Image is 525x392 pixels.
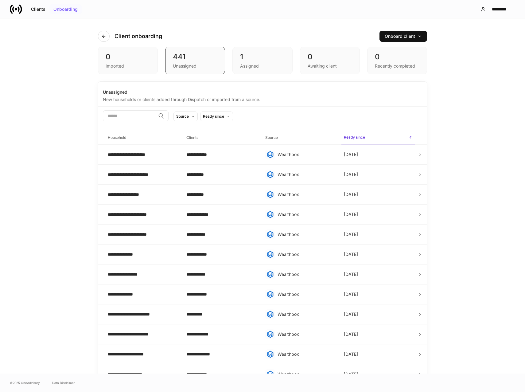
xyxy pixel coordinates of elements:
[52,380,75,385] a: Data Disclaimer
[344,231,358,237] p: [DATE]
[344,171,358,178] p: [DATE]
[184,131,258,144] span: Clients
[367,47,427,74] div: 0Recently completed
[278,371,334,377] div: Wealthbox
[344,351,358,357] p: [DATE]
[278,311,334,317] div: Wealthbox
[115,33,162,40] h4: Client onboarding
[265,135,278,140] h6: Source
[344,291,358,297] p: [DATE]
[165,47,225,74] div: 441Unassigned
[10,380,40,385] span: © 2025 OneAdvisory
[278,291,334,297] div: Wealthbox
[53,7,78,11] div: Onboarding
[106,52,150,62] div: 0
[103,95,422,103] div: New households or clients added through Dispatch or imported from a source.
[27,4,49,14] button: Clients
[200,112,233,121] button: Ready since
[308,52,352,62] div: 0
[176,113,189,119] div: Source
[385,34,422,38] div: Onboard client
[344,191,358,198] p: [DATE]
[240,63,259,69] div: Assigned
[278,251,334,257] div: Wealthbox
[344,151,358,158] p: [DATE]
[186,135,198,140] h6: Clients
[300,47,360,74] div: 0Awaiting client
[203,113,224,119] div: Ready since
[49,4,82,14] button: Onboarding
[344,211,358,218] p: [DATE]
[105,131,179,144] span: Household
[375,52,419,62] div: 0
[344,311,358,317] p: [DATE]
[278,151,334,158] div: Wealthbox
[344,251,358,257] p: [DATE]
[278,351,334,357] div: Wealthbox
[108,135,126,140] h6: Household
[232,47,292,74] div: 1Assigned
[344,271,358,277] p: [DATE]
[278,171,334,178] div: Wealthbox
[379,31,427,42] button: Onboard client
[278,331,334,337] div: Wealthbox
[344,331,358,337] p: [DATE]
[103,89,422,95] div: Unassigned
[278,231,334,237] div: Wealthbox
[308,63,337,69] div: Awaiting client
[263,131,336,144] span: Source
[278,211,334,218] div: Wealthbox
[173,63,196,69] div: Unassigned
[106,63,124,69] div: Imported
[344,371,358,377] p: [DATE]
[341,131,415,144] span: Ready since
[278,271,334,277] div: Wealthbox
[278,191,334,198] div: Wealthbox
[375,63,415,69] div: Recently completed
[240,52,285,62] div: 1
[344,134,365,140] h6: Ready since
[173,52,217,62] div: 441
[98,47,158,74] div: 0Imported
[173,112,198,121] button: Source
[31,7,45,11] div: Clients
